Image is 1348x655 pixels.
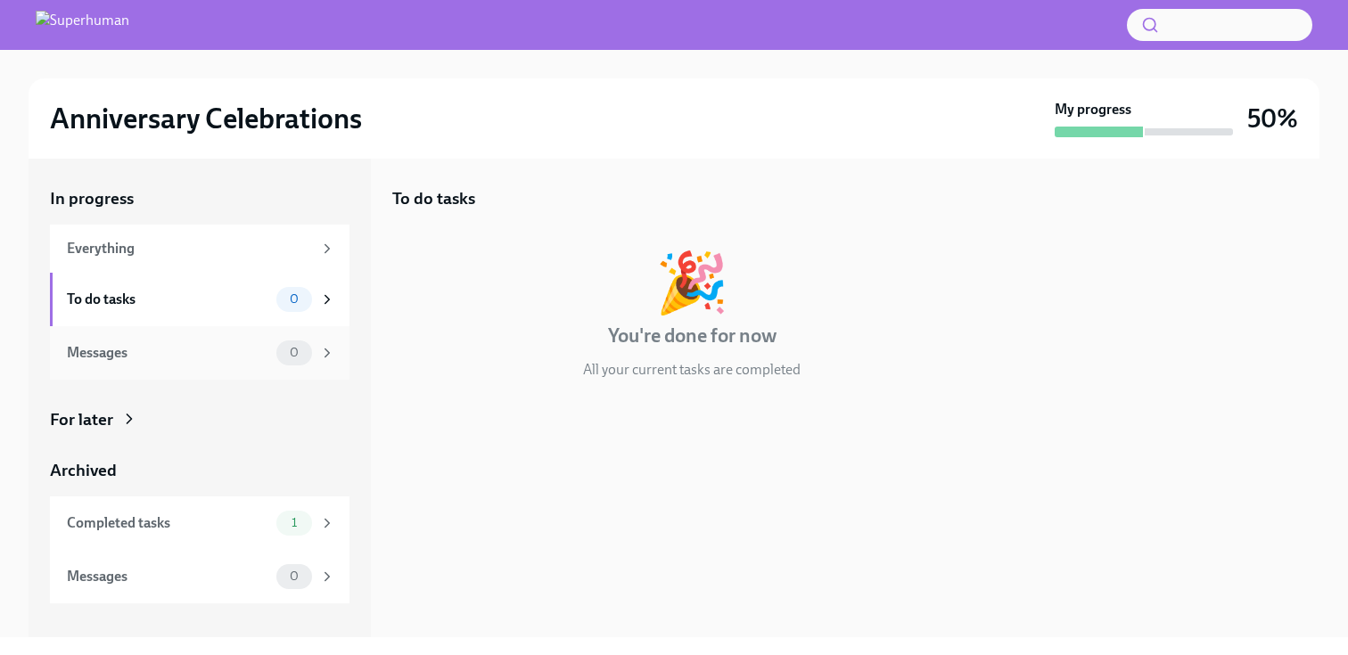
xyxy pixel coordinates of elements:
[36,11,129,39] img: Superhuman
[392,187,475,210] h5: To do tasks
[50,273,349,326] a: To do tasks0
[279,292,309,306] span: 0
[279,346,309,359] span: 0
[1247,102,1298,135] h3: 50%
[50,496,349,550] a: Completed tasks1
[67,290,269,309] div: To do tasks
[67,567,269,586] div: Messages
[279,569,309,583] span: 0
[67,513,269,533] div: Completed tasks
[1055,100,1131,119] strong: My progress
[50,408,349,431] a: For later
[655,253,728,312] div: 🎉
[67,343,269,363] div: Messages
[583,360,801,380] p: All your current tasks are completed
[50,326,349,380] a: Messages0
[67,239,312,258] div: Everything
[50,408,113,431] div: For later
[281,516,308,529] span: 1
[50,550,349,603] a: Messages0
[50,187,349,210] a: In progress
[50,459,349,482] a: Archived
[50,225,349,273] a: Everything
[608,323,777,349] h4: You're done for now
[50,101,362,136] h2: Anniversary Celebrations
